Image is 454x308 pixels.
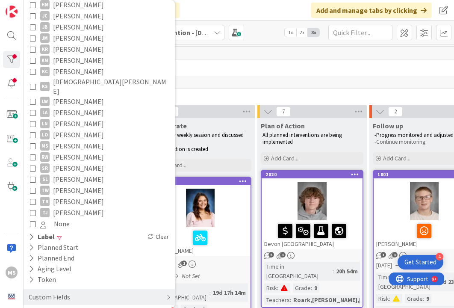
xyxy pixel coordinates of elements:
span: : [333,267,334,276]
i: Not Set [182,272,200,280]
div: Time in [GEOGRAPHIC_DATA] [264,262,333,281]
button: LN [PERSON_NAME] [30,118,168,129]
div: Devon [GEOGRAPHIC_DATA] [262,220,363,249]
span: [PERSON_NAME] [53,10,104,21]
span: [PERSON_NAME] [53,207,104,218]
span: : [423,294,424,303]
a: 2020Devon [GEOGRAPHIC_DATA]Time in [GEOGRAPHIC_DATA]:20h 54mRisk:Grade:9Teachers:Roark,[PERSON_NA... [261,170,363,308]
div: SL [40,175,50,184]
div: LN [40,119,50,128]
button: SL [PERSON_NAME] [30,174,168,185]
span: [PERSON_NAME] [53,185,104,196]
div: Planned Start [28,242,80,253]
span: : [389,294,390,303]
div: Grade [293,283,311,293]
button: LA [PERSON_NAME] [30,107,168,118]
span: [PERSON_NAME] [53,21,104,33]
input: Quick Filter... [328,25,392,40]
div: 2020 [262,171,363,178]
span: Add Card... [271,154,298,162]
span: [PERSON_NAME] [53,163,104,174]
button: KR [PERSON_NAME] [30,44,168,55]
span: : [290,295,291,305]
div: TW [40,186,50,195]
div: SR [40,163,50,173]
div: TR [40,197,50,206]
span: 1 [392,252,398,258]
span: 3x [308,28,319,37]
button: Ms [PERSON_NAME] [30,140,168,151]
span: -Progress monitored and adjusted [374,131,454,139]
div: Get Started [404,258,436,267]
span: [PERSON_NAME] [53,44,104,55]
div: Planned End [28,253,75,264]
span: [PERSON_NAME] [53,55,104,66]
span: All planned interventions are being implemented [262,131,343,145]
span: [PERSON_NAME] [53,107,104,118]
div: Ms [6,267,18,278]
div: 2020 [265,172,363,178]
span: [DEMOGRAPHIC_DATA][PERSON_NAME] [53,77,168,96]
div: Clear [146,231,171,242]
button: SR [PERSON_NAME] [30,163,168,174]
button: JB [PERSON_NAME] [30,21,168,33]
button: JC [PERSON_NAME] [30,10,168,21]
span: [PERSON_NAME] [53,151,104,163]
div: 1740[PERSON_NAME] [150,178,251,256]
span: 1 [380,252,386,258]
span: None [54,218,70,229]
div: 2020Devon [GEOGRAPHIC_DATA] [262,171,363,249]
span: [PERSON_NAME] [53,96,104,107]
div: LO [40,130,50,139]
div: Roark,[PERSON_NAME],[PERSON_NAME]... [291,295,412,305]
span: 1 [280,252,286,258]
span: : [209,288,211,297]
div: 1740 [150,178,251,185]
div: LA [40,108,50,117]
span: [PERSON_NAME] [53,118,104,129]
div: JC [40,11,50,21]
div: LW [40,97,50,106]
div: Token [28,274,57,285]
div: TJ [40,208,50,217]
div: 4 [436,253,443,261]
span: 7 [276,107,291,117]
button: RW [PERSON_NAME] [30,151,168,163]
div: JM [40,33,50,43]
span: -Plan of action is created [150,145,208,153]
button: TW [PERSON_NAME] [30,185,168,196]
span: 2x [296,28,308,37]
span: 1x [285,28,296,37]
button: KC [PERSON_NAME] [30,66,168,77]
div: Risk [264,283,277,293]
button: LW [PERSON_NAME] [30,96,168,107]
div: Risk [376,294,389,303]
div: Custom Fields [28,292,71,302]
div: KC [40,67,50,76]
div: 9 [424,294,431,303]
button: LO [PERSON_NAME] [30,129,168,140]
div: 1740 [153,178,251,184]
button: KM [PERSON_NAME] [30,55,168,66]
button: JM [PERSON_NAME] [30,33,168,44]
button: None [30,218,168,229]
div: Open Get Started checklist, remaining modules: 4 [398,255,443,269]
span: 2 [388,107,403,117]
div: KR [40,44,50,54]
span: : [277,283,278,293]
div: Grade [405,294,423,303]
div: JB [150,259,251,270]
button: TJ [PERSON_NAME] [30,207,168,218]
span: 1 [181,261,187,266]
button: KS [DEMOGRAPHIC_DATA][PERSON_NAME] [30,77,168,96]
span: Add Card... [383,154,410,162]
span: -Met at our weekly session and discussed student [150,131,245,145]
div: 19d 17h 14m [211,288,248,297]
div: Teachers [264,295,290,305]
div: Add and manage tabs by clicking [311,3,432,18]
span: 5 [268,252,274,258]
div: Ms [40,141,50,151]
div: 9+ [43,3,47,10]
span: [PERSON_NAME] [53,196,104,207]
span: [PERSON_NAME] [53,129,104,140]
